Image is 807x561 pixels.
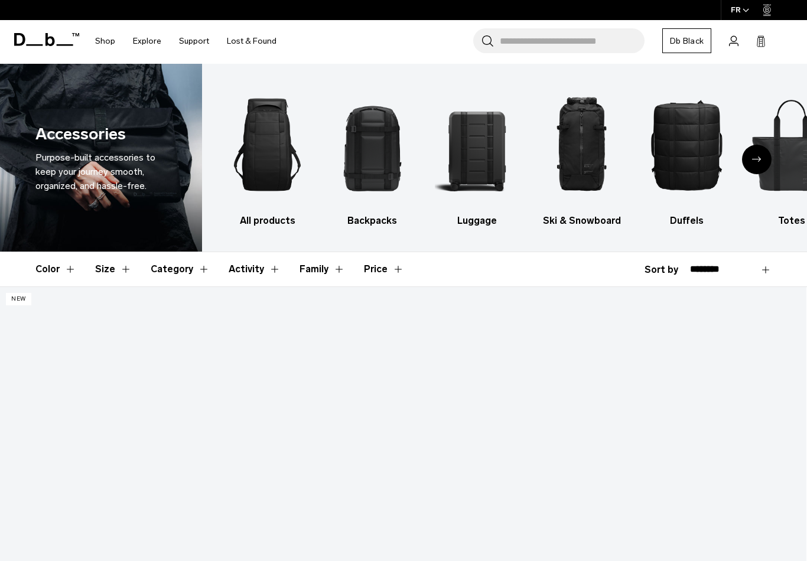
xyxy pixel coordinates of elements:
[86,20,285,62] nav: Main Navigation
[662,28,711,53] a: Db Black
[742,145,772,174] div: Next slide
[300,252,345,286] button: Toggle Filter
[226,81,310,228] a: Db All products
[95,20,115,62] a: Shop
[540,81,624,228] li: 4 / 10
[133,20,161,62] a: Explore
[179,20,209,62] a: Support
[6,293,31,305] p: New
[151,252,210,286] button: Toggle Filter
[364,252,404,286] button: Toggle Price
[435,81,519,228] a: Db Luggage
[645,81,728,228] a: Db Duffels
[540,81,624,228] a: Db Ski & Snowboard
[330,81,414,228] a: Db Backpacks
[35,151,167,193] div: Purpose-built accessories to keep your journey smooth, organized, and hassle-free.
[540,81,624,208] img: Db
[645,81,728,228] li: 5 / 10
[435,81,519,208] img: Db
[95,252,132,286] button: Toggle Filter
[226,81,310,208] img: Db
[645,214,728,228] h3: Duffels
[330,214,414,228] h3: Backpacks
[645,81,728,208] img: Db
[229,252,281,286] button: Toggle Filter
[226,81,310,228] li: 1 / 10
[35,122,126,146] h1: Accessories
[330,81,414,228] li: 2 / 10
[435,81,519,228] li: 3 / 10
[435,214,519,228] h3: Luggage
[330,81,414,208] img: Db
[540,214,624,228] h3: Ski & Snowboard
[35,252,76,286] button: Toggle Filter
[226,214,310,228] h3: All products
[227,20,276,62] a: Lost & Found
